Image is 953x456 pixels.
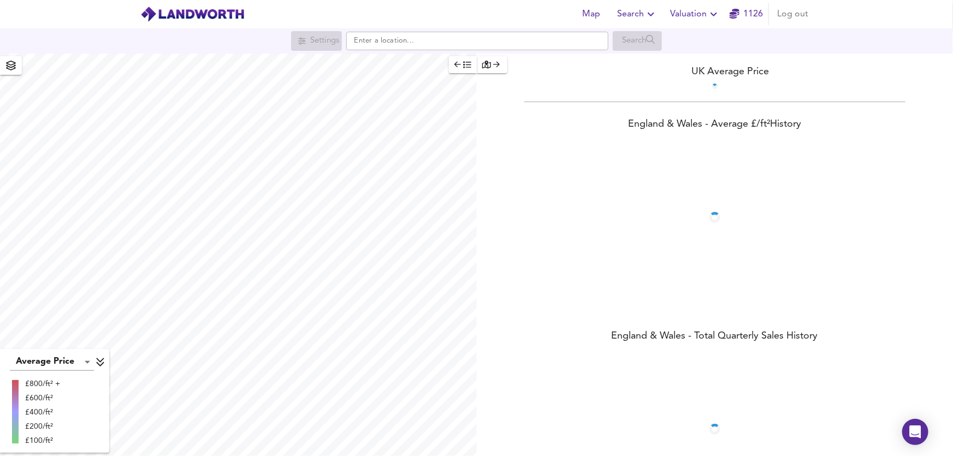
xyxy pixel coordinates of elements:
[666,3,725,25] button: Valuation
[574,3,609,25] button: Map
[25,378,60,389] div: £800/ft² +
[729,3,764,25] button: 1126
[10,353,94,371] div: Average Price
[578,7,605,22] span: Map
[291,31,342,51] div: Search for a location first or explore the map
[730,7,763,22] a: 1126
[618,7,658,22] span: Search
[613,3,662,25] button: Search
[778,7,809,22] span: Log out
[902,419,928,445] div: Open Intercom Messenger
[25,393,60,404] div: £600/ft²
[25,421,60,432] div: £200/ft²
[140,6,245,22] img: logo
[25,435,60,446] div: £100/ft²
[773,3,813,25] button: Log out
[671,7,720,22] span: Valuation
[346,32,608,50] input: Enter a location...
[613,31,662,51] div: Search for a location first or explore the map
[25,407,60,418] div: £400/ft²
